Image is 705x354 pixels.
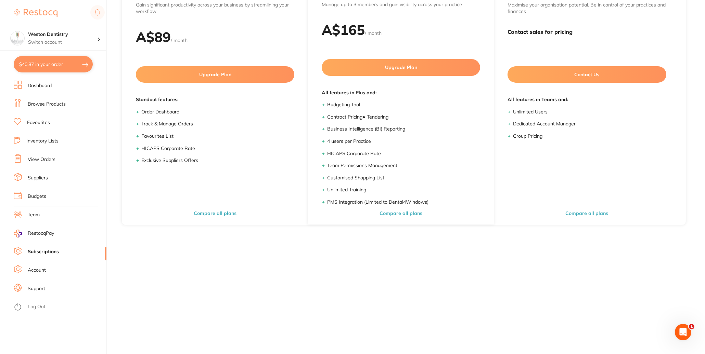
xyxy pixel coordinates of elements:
[28,303,46,310] a: Log Out
[141,145,294,152] li: HICAPS Corporate Rate
[508,96,666,103] span: All features in Teams and:
[28,267,46,274] a: Account
[28,156,55,163] a: View Orders
[327,126,480,133] li: Business Intelligence (BI) Reporting
[27,119,50,126] a: Favourites
[28,285,45,292] a: Support
[327,175,480,181] li: Customised Shopping List
[28,31,97,38] h4: Weston Dentistry
[14,302,104,313] button: Log Out
[28,212,40,218] a: Team
[322,90,480,96] span: All features in Plus and:
[141,157,294,164] li: Exclusive Suppliers Offers
[322,1,480,8] p: Manage up to 3 members and gain visibility across your practice
[513,133,666,140] li: Group Pricing
[171,37,188,43] span: / month
[322,59,480,76] button: Upgrade Plan
[327,150,480,157] li: HICAPS Corporate Rate
[28,39,97,46] p: Switch account
[28,175,48,181] a: Suppliers
[14,5,57,21] a: Restocq Logo
[689,324,694,329] span: 1
[327,114,480,121] li: Contract Pricing ● Tendering
[28,248,59,255] a: Subscriptions
[14,9,57,17] img: Restocq Logo
[513,121,666,127] li: Dedicated Account Manager
[28,193,46,200] a: Budgets
[14,230,54,237] a: RestocqPay
[28,230,54,237] span: RestocqPay
[26,138,59,145] a: Inventory Lists
[14,230,22,237] img: RestocqPay
[136,28,171,45] h2: A$ 89
[192,210,239,216] button: Compare all plans
[136,2,294,15] p: Gain significant productivity across your business by streamlining your workflow
[141,109,294,115] li: Order Dashboard
[11,31,24,45] img: Weston Dentistry
[377,210,424,216] button: Compare all plans
[327,199,480,206] li: PMS Integration (Limited to Dental4Windows)
[28,82,52,89] a: Dashboard
[327,138,480,145] li: 4 users per Practice
[28,101,66,108] a: Browse Products
[508,29,666,35] h3: Contact sales for pricing
[327,187,480,193] li: Unlimited Training
[136,66,294,83] button: Upgrade Plan
[141,121,294,127] li: Track & Manage Orders
[322,21,365,38] h2: A$ 165
[513,109,666,115] li: Unlimited Users
[508,2,666,15] p: Maximise your organisation potential. Be in control of your practices and finances
[14,56,93,72] button: $40.87 in your order
[365,30,382,36] span: / month
[141,133,294,140] li: Favourites List
[327,101,480,108] li: Budgeting Tool
[136,96,294,103] span: Standout features:
[508,66,666,83] button: Contact Us
[675,324,691,340] iframe: Intercom live chat
[327,162,480,169] li: Team Permissions Management
[563,210,610,216] button: Compare all plans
